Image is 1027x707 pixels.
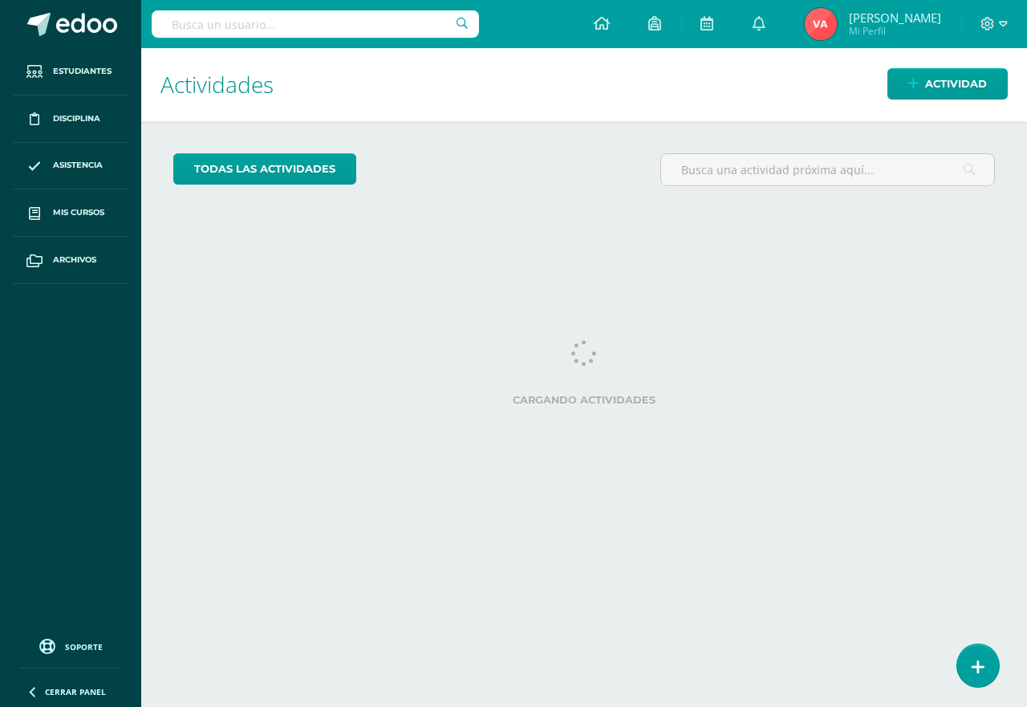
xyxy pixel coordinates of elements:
span: Mi Perfil [849,24,941,38]
span: Disciplina [53,112,100,125]
span: Mis cursos [53,206,104,219]
label: Cargando actividades [173,394,995,406]
input: Busca una actividad próxima aquí... [661,154,994,185]
span: Actividad [925,69,987,99]
h1: Actividades [160,48,1008,121]
a: Disciplina [13,95,128,143]
a: Archivos [13,237,128,284]
a: Asistencia [13,143,128,190]
img: 5ef59e455bde36dc0487bc51b4dad64e.png [805,8,837,40]
a: Soporte [19,635,122,656]
a: todas las Actividades [173,153,356,185]
span: Archivos [53,254,96,266]
span: [PERSON_NAME] [849,10,941,26]
span: Cerrar panel [45,686,106,697]
a: Actividad [887,68,1008,100]
span: Estudiantes [53,65,112,78]
a: Estudiantes [13,48,128,95]
a: Mis cursos [13,189,128,237]
span: Asistencia [53,159,103,172]
span: Soporte [65,641,103,652]
input: Busca un usuario... [152,10,479,38]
